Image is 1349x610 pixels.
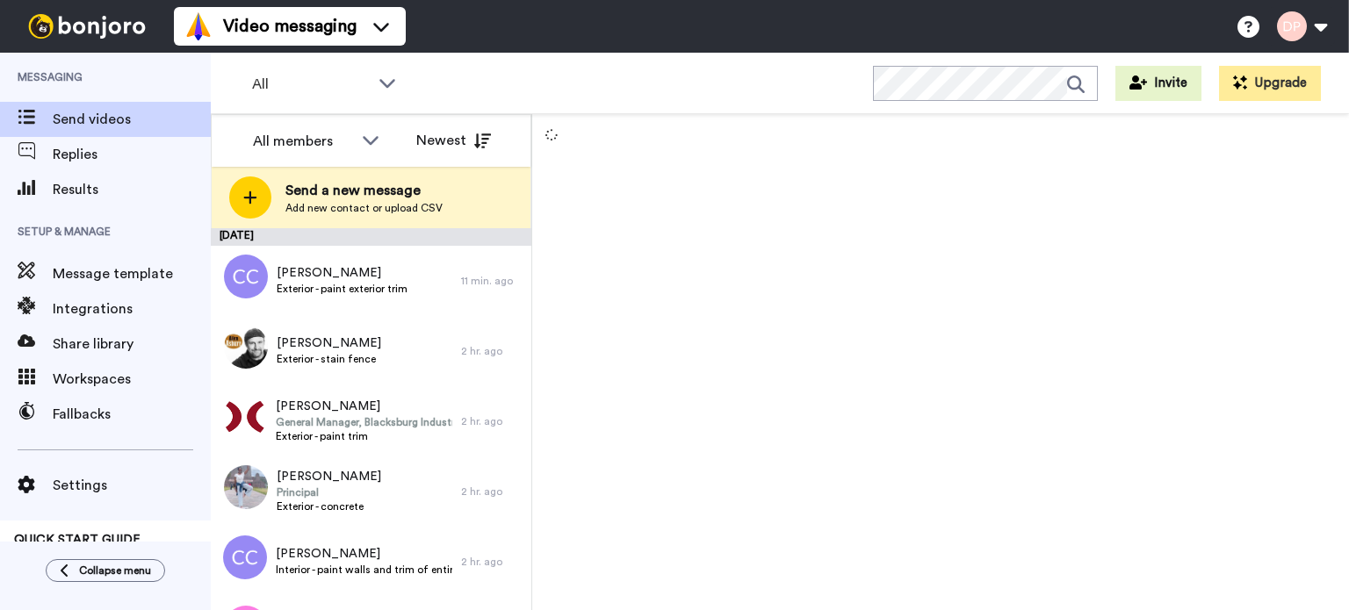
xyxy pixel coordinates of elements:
[461,414,523,428] div: 2 hr. ago
[14,534,141,546] span: QUICK START GUIDE
[53,109,211,130] span: Send videos
[277,334,381,352] span: [PERSON_NAME]
[461,484,523,499] div: 2 hr. ago
[223,14,357,39] span: Video messaging
[277,282,408,296] span: Exterior - paint exterior trim
[211,228,531,246] div: [DATE]
[184,12,213,40] img: vm-color.svg
[224,255,268,298] img: cc.png
[53,475,211,496] span: Settings
[46,559,165,582] button: Collapse menu
[79,563,151,578] span: Collapse menu
[461,555,523,569] div: 2 hr. ago
[285,201,443,215] span: Add new contact or upload CSV
[1219,66,1321,101] button: Upgrade
[21,14,153,39] img: bj-logo-header-white.svg
[53,144,211,165] span: Replies
[252,74,370,95] span: All
[461,274,523,288] div: 11 min. ago
[223,395,267,439] img: bc2a6842-ddbe-40e1-9a0d-489ff074d668.png
[53,404,211,425] span: Fallbacks
[276,563,452,577] span: Interior - paint walls and trim of entire house
[53,263,211,284] span: Message template
[276,398,452,415] span: [PERSON_NAME]
[277,264,408,282] span: [PERSON_NAME]
[224,325,268,369] img: 8a2b6acf-cc5a-4387-92d9-e98b5780118b.jpg
[223,535,267,579] img: cc.png
[277,499,381,513] span: Exterior - concrete
[276,415,452,429] span: General Manager, Blacksburg Industrial Slip Rings
[461,344,523,358] div: 2 hr. ago
[403,123,504,158] button: Newest
[285,180,443,201] span: Send a new message
[277,485,381,499] span: Principal
[277,352,381,366] span: Exterior - stain fence
[276,545,452,563] span: [PERSON_NAME]
[224,465,268,509] img: 98bb060d-4b55-4bd1-aa18-f7526a177d76.jpg
[277,468,381,485] span: [PERSON_NAME]
[1115,66,1201,101] button: Invite
[53,334,211,355] span: Share library
[253,131,353,152] div: All members
[53,369,211,390] span: Workspaces
[53,298,211,319] span: Integrations
[53,179,211,200] span: Results
[276,429,452,443] span: Exterior - paint trim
